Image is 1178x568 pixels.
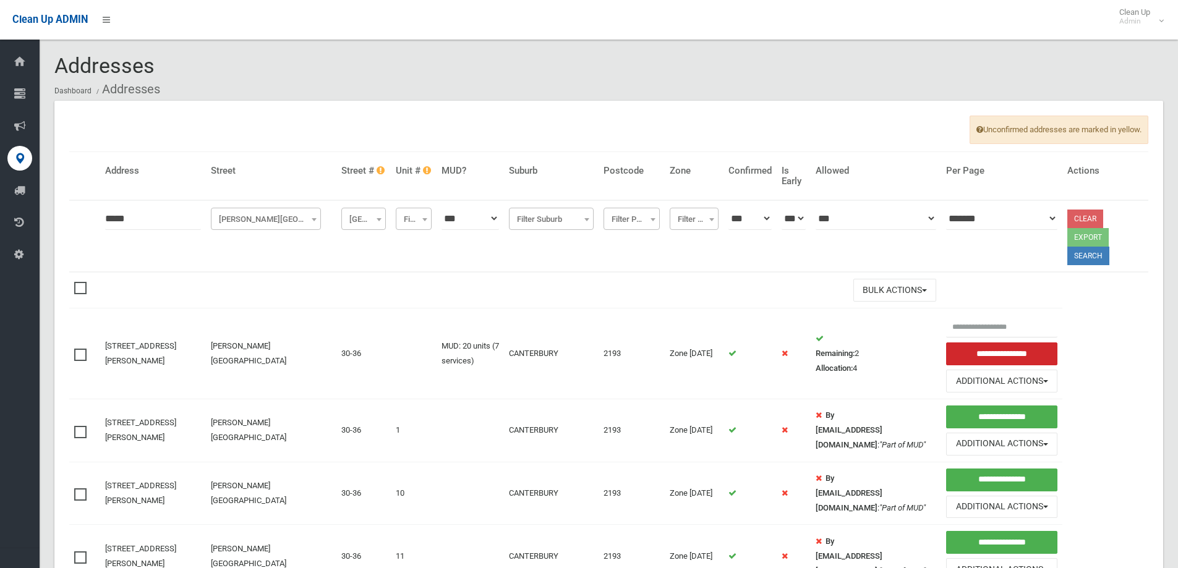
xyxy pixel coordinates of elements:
h4: Zone [670,166,719,176]
td: 10 [391,462,437,525]
h4: Allowed [816,166,937,176]
span: Filter Zone [673,211,715,228]
span: Filter Street # [344,211,383,228]
a: [STREET_ADDRESS][PERSON_NAME] [105,481,176,505]
td: 1 [391,399,437,462]
td: [PERSON_NAME][GEOGRAPHIC_DATA] [206,399,336,462]
strong: Allocation: [816,363,853,373]
h4: Unit # [396,166,432,176]
h4: Street [211,166,331,176]
td: [PERSON_NAME][GEOGRAPHIC_DATA] [206,308,336,399]
a: Clear [1067,210,1103,228]
span: Filter Unit # [396,208,432,230]
td: 2 4 [811,308,942,399]
td: : [811,462,942,525]
td: CANTERBURY [504,462,599,525]
span: Filter Suburb [509,208,594,230]
button: Additional Actions [946,496,1057,519]
h4: Per Page [946,166,1057,176]
td: 2193 [599,399,664,462]
td: CANTERBURY [504,308,599,399]
h4: Street # [341,166,386,176]
span: Minter Street (CANTERBURY) [211,208,320,230]
button: Bulk Actions [853,279,936,302]
td: [PERSON_NAME][GEOGRAPHIC_DATA] [206,462,336,525]
td: Zone [DATE] [665,462,723,525]
h4: Is Early [782,166,806,186]
h4: MUD? [442,166,499,176]
a: [STREET_ADDRESS][PERSON_NAME] [105,418,176,442]
h4: Suburb [509,166,594,176]
span: Minter Street (CANTERBURY) [214,211,317,228]
td: 30-36 [336,308,391,399]
button: Additional Actions [946,370,1057,392]
a: [STREET_ADDRESS][PERSON_NAME] [105,544,176,568]
em: "Part of MUD" [879,440,926,449]
span: Unconfirmed addresses are marked in yellow. [970,116,1148,144]
a: Dashboard [54,87,92,95]
td: 30-36 [336,462,391,525]
span: Filter Postcode [604,208,659,230]
h4: Actions [1067,166,1143,176]
span: Clean Up ADMIN [12,14,88,25]
td: Zone [DATE] [665,308,723,399]
h4: Address [105,166,201,176]
span: Filter Street # [341,208,386,230]
a: [STREET_ADDRESS][PERSON_NAME] [105,341,176,365]
span: Filter Postcode [607,211,656,228]
h4: Postcode [604,166,659,176]
strong: By [EMAIL_ADDRESS][DOMAIN_NAME] [816,410,882,449]
em: "Part of MUD" [879,503,926,512]
td: 2193 [599,462,664,525]
span: Filter Zone [670,208,719,230]
strong: Remaining: [816,349,855,358]
td: MUD: 20 units (7 services) [437,308,504,399]
button: Export [1067,228,1109,247]
span: Clean Up [1113,7,1163,26]
strong: By [EMAIL_ADDRESS][DOMAIN_NAME] [816,473,882,512]
span: Addresses [54,53,155,78]
button: Search [1067,247,1109,265]
button: Additional Actions [946,433,1057,456]
span: Filter Unit # [399,211,429,228]
h4: Confirmed [728,166,772,176]
td: CANTERBURY [504,399,599,462]
td: : [811,399,942,462]
li: Addresses [93,78,160,101]
small: Admin [1119,17,1150,26]
td: Zone [DATE] [665,399,723,462]
td: 2193 [599,308,664,399]
span: Filter Suburb [512,211,591,228]
td: 30-36 [336,399,391,462]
